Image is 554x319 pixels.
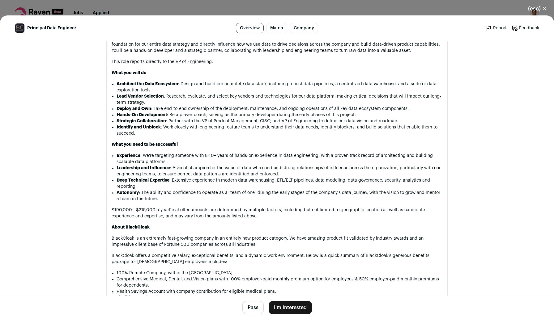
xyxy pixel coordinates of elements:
strong: Strategic Collaboration [117,119,166,123]
span: Principal Data Engineer [27,25,76,31]
li: : Partner with the VP of Product Management, CISO, and VP of Engineering to define our data visio... [117,118,442,124]
li: : The ability and confidence to operate as a "team of one" during the early stages of the company... [117,190,442,202]
button: I'm Interested [269,301,312,314]
p: BlackCloak offers a competitive salary, exceptional benefits, and a dynamic work environment. Bel... [112,253,442,265]
button: Close modal [521,2,554,15]
li: : Be a player-coach, serving as the primary developer during the early phases of this project. [117,112,442,118]
li: : Work closely with engineering feature teams to understand their data needs, identify blockers, ... [117,124,442,136]
p: We're looking for our first Principal Data Engineer to design, build, and own our data ecosystem ... [112,35,442,54]
a: Report [486,25,507,31]
li: : Take end-to-end ownership of the deployment, maintenance, and ongoing operations of all key dat... [117,106,442,112]
strong: Identify and Unblock [117,125,161,129]
a: Match [266,23,287,33]
li: : Design and build our complete data stack, including robust data pipelines, a centralized data w... [117,81,442,93]
li: : Extensive experience in modern data warehousing, ETL/ELT pipelines, data modeling, data governa... [117,177,442,190]
button: Pass [242,301,264,314]
strong: Leadership and Influence [117,166,170,170]
strong: About BlackCloak [112,225,150,229]
p: Comprehensive Medical, Dental, and Vision plans with 100% employer-paid monthly premium option fo... [117,276,442,288]
img: 414ee962548d9eff61bb5c654a1182e663abc1b683245f73656471ec99465a4f.jpg [15,23,24,33]
p: Flexible Vacation Plan [117,295,442,301]
strong: What you will do [112,71,147,75]
p: BlackCloak is an extremely fast-growing company in an entirely new product category. We have amaz... [112,235,442,248]
li: : We're targeting someone with 8-10+ years of hands-on experience in data engineering, with a pro... [117,153,442,165]
a: Feedback [512,25,539,31]
strong: Hands-On Development [117,113,167,117]
strong: Experience [117,153,140,158]
strong: Architect the Data Ecosystem [117,82,178,86]
p: $190,000 - $215,000 a yearFinal offer amounts are determined by multiple factors, including but n... [112,207,442,219]
p: 100% Remote Company, within the [GEOGRAPHIC_DATA] [117,270,442,276]
li: : A vocal champion for the value of data who can build strong relationships of influence across t... [117,165,442,177]
a: Company [290,23,318,33]
a: Overview [236,23,264,33]
strong: Autonomy [117,191,139,195]
p: Health Savings Account with company contribution for eligible medical plans. [117,288,442,295]
strong: Deploy and Own [117,107,151,111]
strong: What you need to be successful [112,142,178,147]
li: : Research, evaluate, and select key vendors and technologies for our data platform, making criti... [117,93,442,106]
strong: Deep Technical Expertise [117,178,169,183]
strong: Lead Vendor Selection [117,94,164,99]
p: This role reports directly to the VP of Engineering. [112,59,442,65]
